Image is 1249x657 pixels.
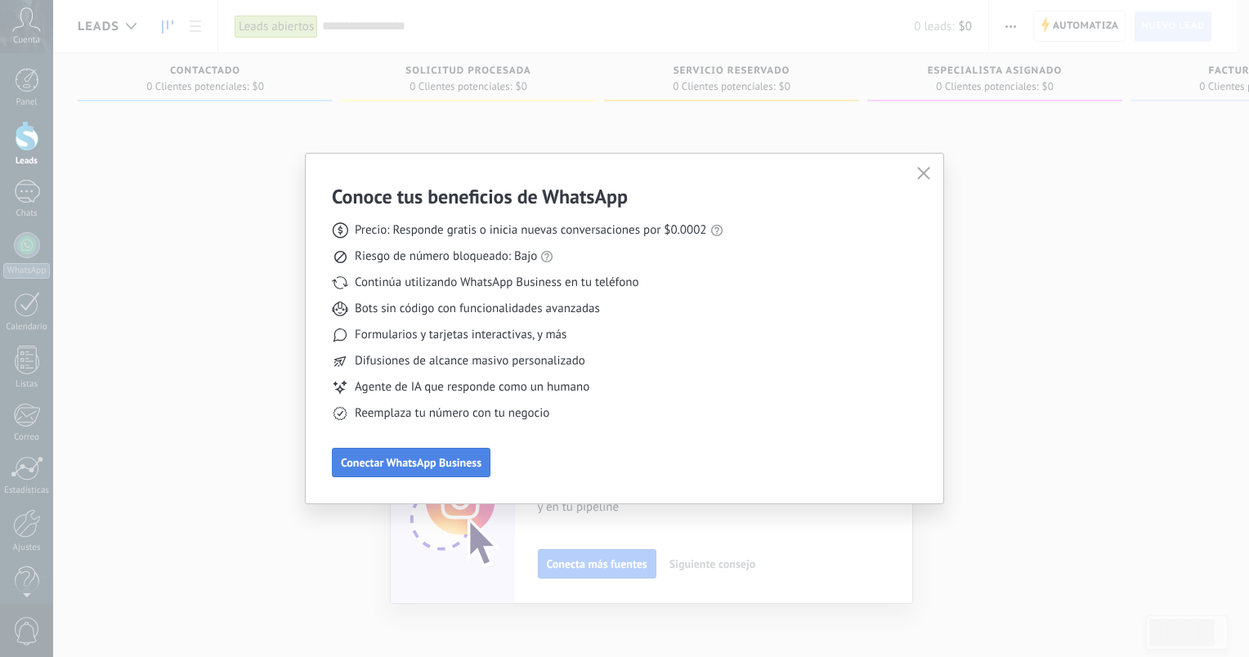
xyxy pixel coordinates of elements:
span: Precio: Responde gratis o inicia nuevas conversaciones por $0.0002 [355,222,707,239]
span: Reemplaza tu número con tu negocio [355,405,549,422]
span: Riesgo de número bloqueado: Bajo [355,248,537,265]
span: Conectar WhatsApp Business [341,457,481,468]
span: Difusiones de alcance masivo personalizado [355,353,585,369]
button: Conectar WhatsApp Business [332,448,490,477]
span: Agente de IA que responde como un humano [355,379,589,396]
span: Continúa utilizando WhatsApp Business en tu teléfono [355,275,638,291]
span: Bots sin código con funcionalidades avanzadas [355,301,600,317]
h3: Conoce tus beneficios de WhatsApp [332,184,628,209]
span: Formularios y tarjetas interactivas, y más [355,327,566,343]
